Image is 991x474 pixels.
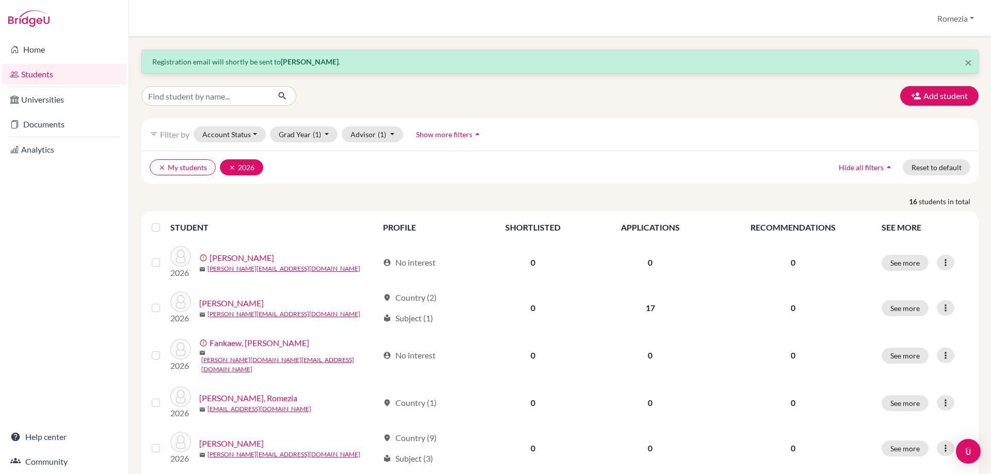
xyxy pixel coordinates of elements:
button: See more [882,348,929,364]
p: 2026 [170,452,191,465]
a: [PERSON_NAME][DOMAIN_NAME][EMAIL_ADDRESS][DOMAIN_NAME] [201,355,378,374]
strong: 16 [909,196,919,207]
a: Universities [2,89,126,110]
img: Bridge-U [8,10,50,27]
div: Subject (3) [383,452,433,465]
button: Close [965,56,972,69]
a: Home [2,39,126,60]
p: 2026 [170,359,191,372]
div: No interest [383,256,436,269]
p: 2026 [170,407,191,419]
th: STUDENT [170,215,377,240]
td: 0 [476,380,590,426]
span: mail [199,350,205,356]
span: error_outline [199,254,210,262]
td: 0 [476,331,590,380]
button: See more [882,395,929,411]
td: 0 [590,240,710,285]
span: Show more filters [416,130,472,139]
img: Fernandez, Romezia [170,386,191,407]
span: account_circle [383,258,391,267]
span: local_library [383,454,391,463]
div: Open Intercom Messenger [956,439,981,464]
span: Hide all filters [839,163,884,172]
a: Students [2,64,126,85]
p: Registration email will shortly be sent to . [152,56,968,67]
span: mail [199,406,205,413]
th: APPLICATIONS [590,215,710,240]
p: 2026 [170,312,191,324]
a: Documents [2,114,126,135]
div: Subject (1) [383,312,433,324]
a: [PERSON_NAME][EMAIL_ADDRESS][DOMAIN_NAME] [207,450,360,459]
td: 0 [476,240,590,285]
a: [PERSON_NAME] [210,252,274,264]
img: Attwood, Alicia [170,246,191,267]
a: [PERSON_NAME][EMAIL_ADDRESS][DOMAIN_NAME] [207,309,360,319]
img: Fankaew, Sirikarn [170,339,191,359]
span: mail [199,312,205,318]
button: See more [882,300,929,316]
img: Chawla, Irene [170,291,191,312]
span: × [965,55,972,70]
button: Account Status [194,126,266,142]
button: Reset to default [903,159,970,175]
a: [PERSON_NAME], Romezia [199,392,297,404]
a: Fankaew, [PERSON_NAME] [210,337,309,349]
span: mail [199,266,205,272]
p: 0 [717,442,869,454]
span: location_on [383,399,391,407]
th: RECOMMENDATIONS [711,215,875,240]
button: Hide all filtersarrow_drop_up [830,159,903,175]
button: Add student [900,86,979,106]
div: No interest [383,349,436,362]
i: filter_list [150,130,158,138]
span: error_outline [199,339,210,347]
span: students in total [919,196,979,207]
img: Lodha, Pareen [170,432,191,452]
strong: [PERSON_NAME] [281,57,339,66]
button: See more [882,440,929,456]
p: 0 [717,397,869,409]
th: SEE MORE [875,215,974,240]
td: 0 [590,380,710,426]
span: (1) [378,130,386,139]
input: Find student by name... [141,86,269,106]
a: Help center [2,427,126,447]
i: clear [229,164,236,171]
a: [PERSON_NAME] [199,437,264,450]
a: [PERSON_NAME] [199,297,264,309]
div: Country (9) [383,432,437,444]
span: mail [199,452,205,458]
div: Country (1) [383,397,437,409]
button: clearMy students [150,159,216,175]
td: 0 [590,331,710,380]
a: [PERSON_NAME][EMAIL_ADDRESS][DOMAIN_NAME] [207,264,360,273]
p: 2026 [170,267,191,279]
span: (1) [313,130,321,139]
a: Analytics [2,139,126,160]
button: See more [882,255,929,271]
button: Romezia [933,9,979,28]
a: Community [2,451,126,472]
div: Country (2) [383,291,437,304]
i: arrow_drop_up [884,162,894,172]
p: 0 [717,256,869,269]
p: 0 [717,349,869,362]
td: 0 [476,426,590,471]
button: Show more filtersarrow_drop_up [407,126,491,142]
td: 17 [590,285,710,331]
span: Filter by [160,129,189,139]
td: 0 [590,426,710,471]
span: local_library [383,314,391,322]
span: location_on [383,434,391,442]
button: Grad Year(1) [270,126,338,142]
a: [EMAIL_ADDRESS][DOMAIN_NAME] [207,404,311,414]
p: 0 [717,302,869,314]
span: location_on [383,293,391,302]
button: Advisor(1) [342,126,403,142]
th: PROFILE [377,215,476,240]
i: arrow_drop_up [472,129,483,139]
button: clear2026 [220,159,263,175]
th: SHORTLISTED [476,215,590,240]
